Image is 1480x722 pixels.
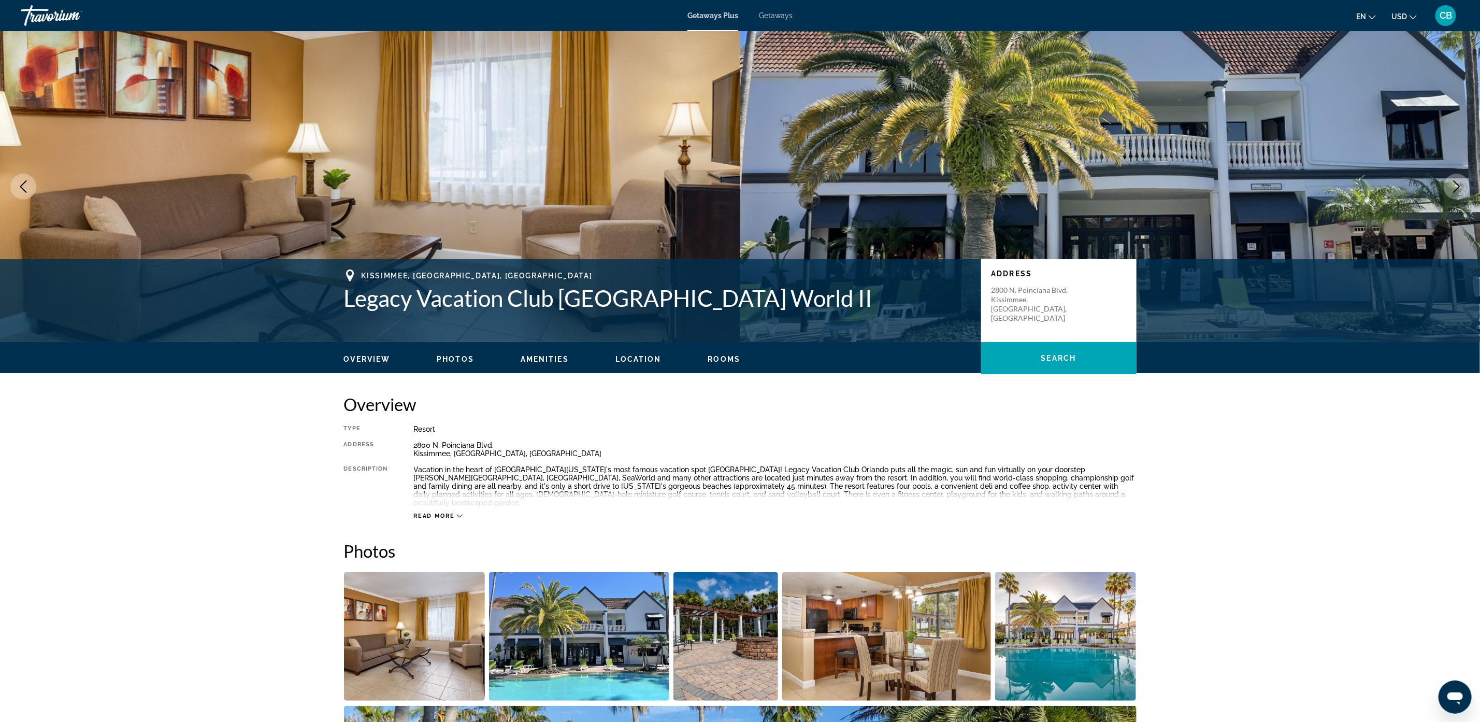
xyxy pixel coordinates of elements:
[1356,9,1376,24] button: Change language
[344,355,391,364] button: Overview
[489,572,669,701] button: Open full-screen image slider
[1439,681,1472,714] iframe: Button to launch messaging window
[437,355,474,364] button: Photos
[344,285,971,312] h1: Legacy Vacation Club [GEOGRAPHIC_DATA] World II
[521,355,569,364] button: Amenities
[344,541,1137,561] h2: Photos
[687,11,738,20] a: Getaways Plus
[1041,354,1076,362] span: Search
[992,270,1126,278] p: Address
[344,441,388,458] div: Address
[414,512,463,520] button: Read more
[1391,9,1417,24] button: Change currency
[344,394,1137,415] h2: Overview
[414,425,1137,433] div: Resort
[782,572,991,701] button: Open full-screen image slider
[708,355,741,363] span: Rooms
[1432,5,1459,26] button: User Menu
[344,572,485,701] button: Open full-screen image slider
[615,355,662,363] span: Location
[708,355,741,364] button: Rooms
[362,272,593,280] span: Kissimmee, [GEOGRAPHIC_DATA], [GEOGRAPHIC_DATA]
[414,441,1137,458] div: 2800 N. Poinciana Blvd. Kissimmee, [GEOGRAPHIC_DATA], [GEOGRAPHIC_DATA]
[344,425,388,433] div: Type
[981,342,1137,374] button: Search
[521,355,569,363] span: Amenities
[414,513,455,519] span: Read more
[615,355,662,364] button: Location
[1391,12,1407,21] span: USD
[759,11,793,20] a: Getaways
[344,355,391,363] span: Overview
[10,174,36,200] button: Previous image
[1440,10,1452,21] span: CB
[673,572,779,701] button: Open full-screen image slider
[992,286,1074,323] p: 2800 N. Poinciana Blvd. Kissimmee, [GEOGRAPHIC_DATA], [GEOGRAPHIC_DATA]
[437,355,474,363] span: Photos
[1444,174,1470,200] button: Next image
[344,465,388,507] div: Description
[1356,12,1366,21] span: en
[414,465,1137,507] div: Vacation in the heart of [GEOGRAPHIC_DATA][US_STATE]'s most famous vacation spot [GEOGRAPHIC_DATA...
[21,2,124,29] a: Travorium
[995,572,1137,701] button: Open full-screen image slider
